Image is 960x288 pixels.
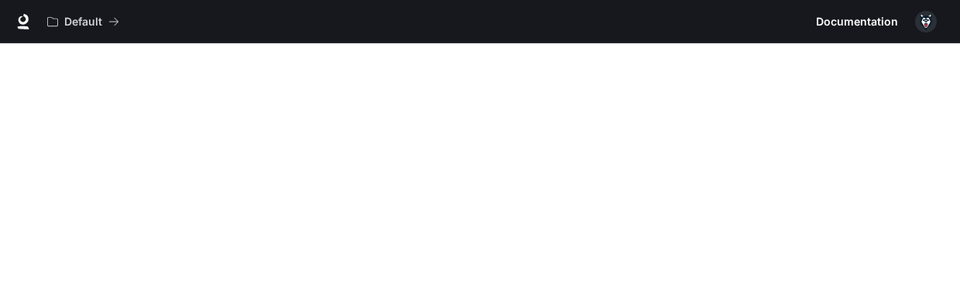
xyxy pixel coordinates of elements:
span: Documentation [816,12,898,32]
button: User avatar [910,6,941,37]
img: User avatar [915,11,937,33]
p: Default [64,15,102,29]
button: All workspaces [40,6,126,37]
a: Documentation [810,6,904,37]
